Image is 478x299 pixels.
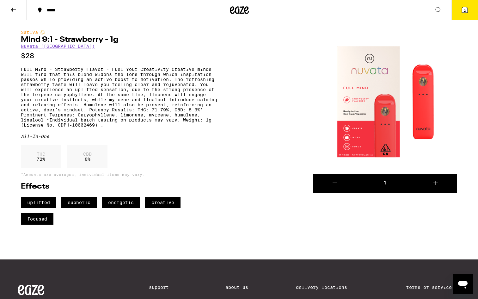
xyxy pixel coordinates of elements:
[21,44,95,49] a: Nuvata ([GEOGRAPHIC_DATA])
[464,9,466,12] span: 2
[40,30,45,35] img: sativaColor.svg
[21,52,217,60] p: $28
[83,152,92,157] p: CBD
[21,172,217,177] p: *Amounts are averages, individual items may vary.
[21,30,217,35] div: Sativa
[21,213,53,225] span: focused
[21,134,217,139] div: All-In-One
[145,197,181,208] span: creative
[149,285,177,290] a: Support
[296,285,358,290] a: Delivery Locations
[406,285,460,290] a: Terms of Service
[225,285,248,290] a: About Us
[313,30,457,174] img: Nuvata (CA) - Mind 9:1 - Strawberry - 1g
[21,145,61,168] div: 72 %
[67,145,107,168] div: 8 %
[21,197,56,208] span: uplifted
[451,0,478,20] button: 2
[356,180,414,186] div: 1
[21,183,217,190] h2: Effects
[102,197,140,208] span: energetic
[61,197,97,208] span: euphoric
[21,67,217,128] p: Full Mind - Strawberry Flavor - Fuel Your Creativity Creative minds will find that this blend wid...
[453,274,473,294] iframe: Button to launch messaging window
[37,152,45,157] p: THC
[21,36,217,44] h1: Mind 9:1 - Strawberry - 1g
